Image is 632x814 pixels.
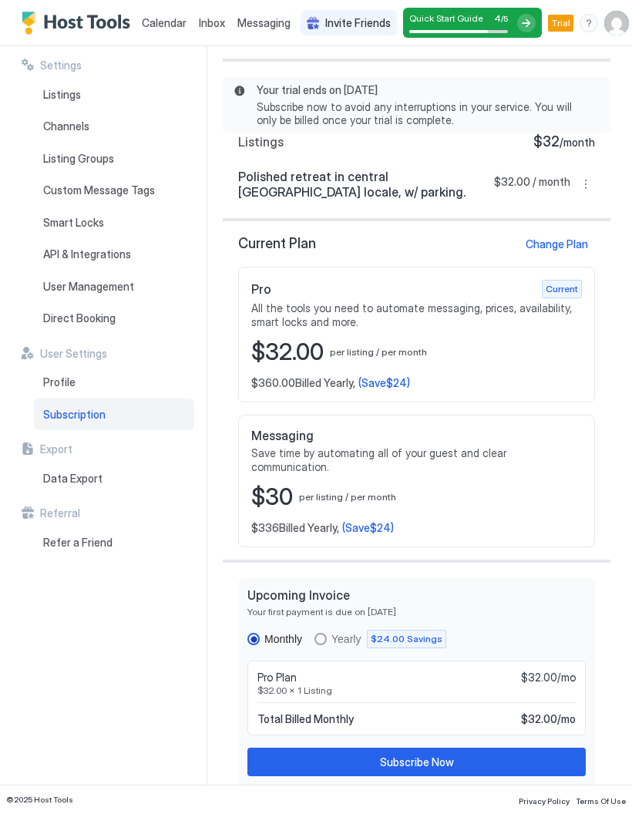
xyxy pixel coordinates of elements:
[40,59,82,72] span: Settings
[251,338,324,367] span: $32.00
[546,282,578,296] span: Current
[34,207,194,239] a: Smart Locks
[238,235,316,253] span: Current Plan
[533,133,560,151] span: $32
[501,14,508,24] span: / 5
[43,88,81,102] span: Listings
[43,536,113,550] span: Refer a Friend
[519,796,570,806] span: Privacy Policy
[34,271,194,303] a: User Management
[257,100,592,127] span: Subscribe now to avoid any interruptions in your service. You will only be billed once your trial...
[494,12,501,24] span: 4
[6,795,73,805] span: © 2025 Host Tools
[142,16,187,29] span: Calendar
[251,281,271,297] span: Pro
[577,175,595,193] button: More options
[371,632,442,646] span: $24.00 Savings
[247,748,586,776] button: Subscribe Now
[494,175,570,193] span: $32.00 / month
[247,630,586,648] div: RadioGroup
[43,119,89,133] span: Channels
[257,684,576,696] span: $32.00 x 1 Listing
[325,16,391,30] span: Invite Friends
[331,633,361,645] div: Yearly
[251,521,339,535] span: $336 Billed Yearly,
[199,16,225,29] span: Inbox
[43,183,155,197] span: Custom Message Tags
[34,399,194,431] a: Subscription
[251,301,582,328] span: All the tools you need to automate messaging, prices, availability, smart locks and more.
[237,15,291,31] a: Messaging
[34,366,194,399] a: Profile
[330,346,427,358] span: per listing / per month
[34,302,194,335] a: Direct Booking
[34,462,194,495] a: Data Export
[257,83,592,97] span: Your trial ends on [DATE]
[409,12,483,24] span: Quick Start Guide
[247,587,586,603] span: Upcoming Invoice
[257,671,297,684] span: Pro Plan
[43,375,76,389] span: Profile
[251,428,314,443] span: Messaging
[604,11,629,35] div: User profile
[34,174,194,207] a: Custom Message Tags
[238,169,494,200] span: Polished retreat in central [GEOGRAPHIC_DATA] locale, w/ parking.
[358,376,410,390] span: (Save $24 )
[577,175,595,193] div: menu
[43,247,131,261] span: API & Integrations
[247,633,302,645] div: monthly
[521,671,576,684] span: $32.00/mo
[576,796,626,806] span: Terms Of Use
[551,16,570,30] span: Trial
[526,236,588,252] div: Change Plan
[521,712,576,726] span: $32.00 / mo
[237,16,291,29] span: Messaging
[22,12,137,35] a: Host Tools Logo
[43,408,106,422] span: Subscription
[43,216,104,230] span: Smart Locks
[43,280,134,294] span: User Management
[251,446,582,473] span: Save time by automating all of your guest and clear communication.
[40,347,107,361] span: User Settings
[247,606,586,617] span: Your first payment is due on [DATE]
[580,14,598,32] div: menu
[34,238,194,271] a: API & Integrations
[576,792,626,808] a: Terms Of Use
[380,754,454,770] div: Subscribe Now
[34,143,194,175] a: Listing Groups
[40,506,80,520] span: Referral
[518,234,595,254] button: Change Plan
[314,630,446,648] div: yearly
[199,15,225,31] a: Inbox
[142,15,187,31] a: Calendar
[43,311,116,325] span: Direct Booking
[34,79,194,111] a: Listings
[40,442,72,456] span: Export
[299,491,396,503] span: per listing / per month
[34,110,194,143] a: Channels
[34,526,194,559] a: Refer a Friend
[560,136,595,150] span: / month
[264,633,302,645] div: Monthly
[342,521,394,535] span: (Save $24 )
[519,792,570,808] a: Privacy Policy
[15,762,52,799] iframe: Intercom live chat
[238,134,284,150] span: Listings
[43,152,114,166] span: Listing Groups
[251,376,355,390] span: $360.00 Billed Yearly,
[43,472,103,486] span: Data Export
[257,712,354,726] span: Total Billed Monthly
[251,483,293,512] span: $30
